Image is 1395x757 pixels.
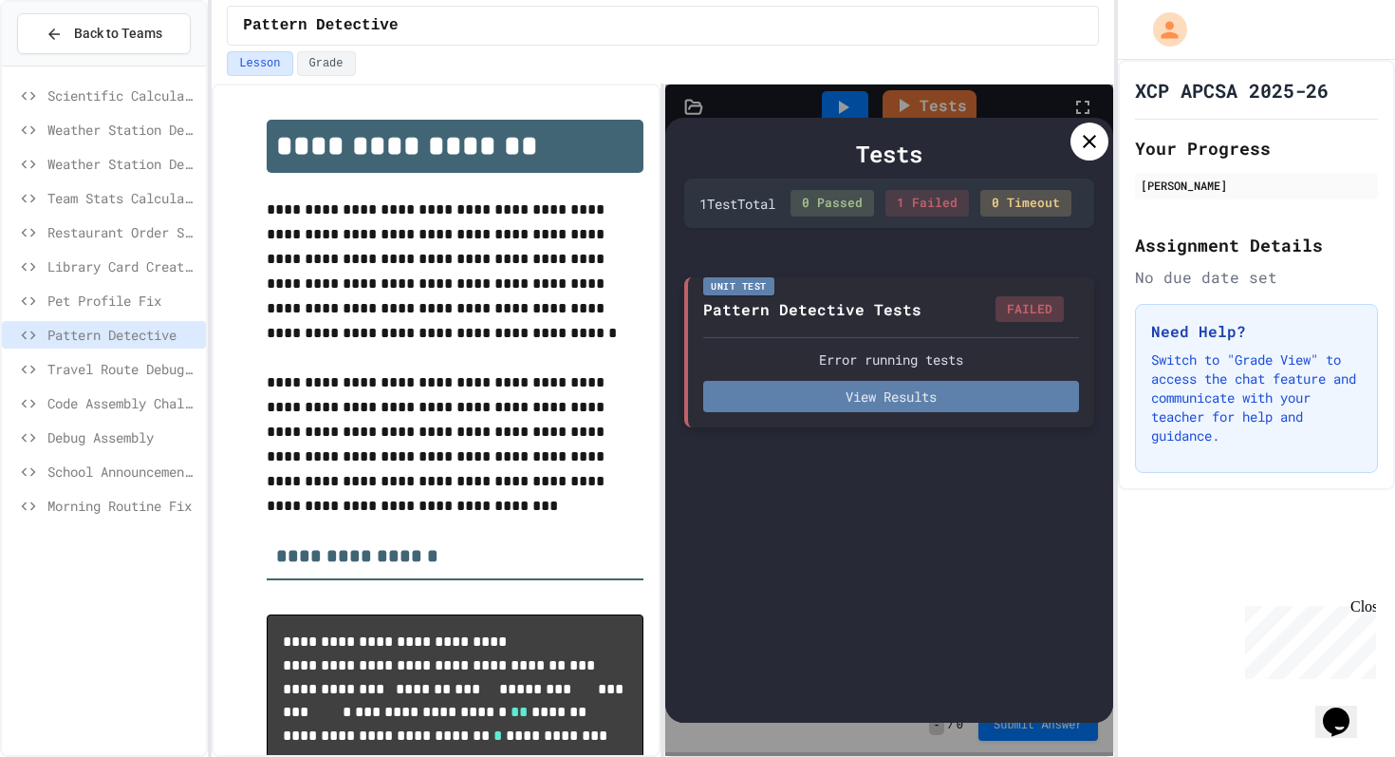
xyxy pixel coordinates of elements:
[703,350,1078,369] div: Error running tests
[1315,681,1376,738] iframe: chat widget
[47,496,198,516] span: Morning Routine Fix
[703,298,921,321] div: Pattern Detective Tests
[47,256,198,276] span: Library Card Creator
[297,51,356,76] button: Grade
[17,13,191,54] button: Back to Teams
[47,120,198,140] span: Weather Station Debugger
[47,188,198,208] span: Team Stats Calculator
[8,8,131,121] div: Chat with us now!Close
[995,296,1064,323] div: FAILED
[47,427,198,447] span: Debug Assembly
[1133,8,1192,51] div: My Account
[790,190,874,217] div: 0 Passed
[1135,232,1378,258] h2: Assignment Details
[1135,266,1378,289] div: No due date set
[47,325,198,345] span: Pattern Detective
[703,277,774,295] div: Unit Test
[47,359,198,379] span: Travel Route Debugger
[47,462,198,482] span: School Announcements
[47,222,198,242] span: Restaurant Order System
[243,14,398,37] span: Pattern Detective
[703,381,1078,412] button: View Results
[47,154,198,174] span: Weather Station Debugger
[47,393,198,413] span: Code Assembly Challenge
[1151,350,1362,445] p: Switch to "Grade View" to access the chat feature and communicate with your teacher for help and ...
[885,190,969,217] div: 1 Failed
[1151,320,1362,343] h3: Need Help?
[1237,598,1376,679] iframe: chat widget
[980,190,1071,217] div: 0 Timeout
[227,51,292,76] button: Lesson
[1135,77,1329,104] h1: XCP APCSA 2025-26
[47,85,198,105] span: Scientific Calculator
[699,194,775,214] div: 1 Test Total
[74,24,162,44] span: Back to Teams
[1141,177,1372,194] div: [PERSON_NAME]
[684,137,1093,171] div: Tests
[1135,135,1378,161] h2: Your Progress
[47,291,198,311] span: Pet Profile Fix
